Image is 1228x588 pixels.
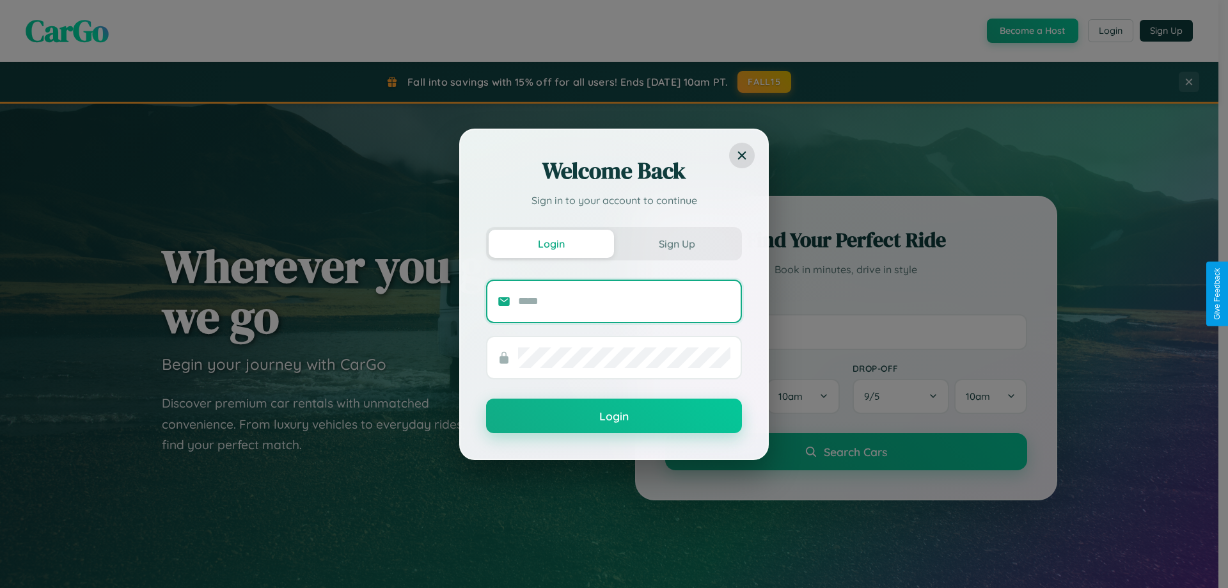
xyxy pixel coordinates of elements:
[1213,268,1222,320] div: Give Feedback
[486,155,742,186] h2: Welcome Back
[486,399,742,433] button: Login
[486,193,742,208] p: Sign in to your account to continue
[489,230,614,258] button: Login
[614,230,739,258] button: Sign Up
